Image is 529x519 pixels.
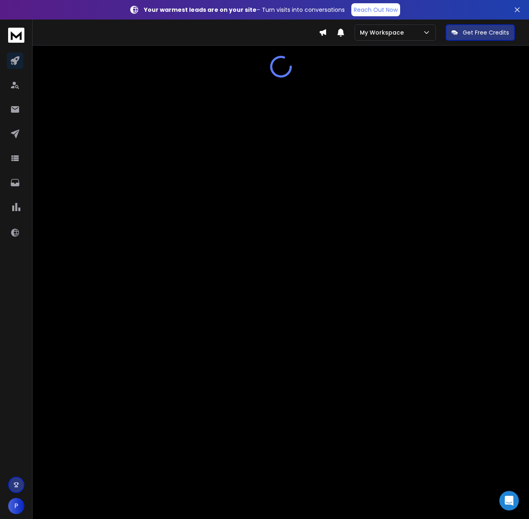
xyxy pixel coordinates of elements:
img: logo [8,28,24,43]
p: – Turn visits into conversations [144,6,345,14]
div: Open Intercom Messenger [499,491,519,510]
strong: Your warmest leads are on your site [144,6,257,14]
a: Reach Out Now [351,3,400,16]
p: My Workspace [360,28,407,37]
button: Get Free Credits [446,24,515,41]
button: P [8,498,24,514]
p: Get Free Credits [463,28,509,37]
p: Reach Out Now [354,6,398,14]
